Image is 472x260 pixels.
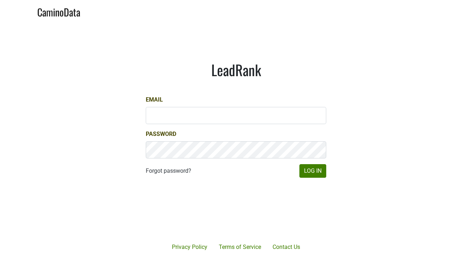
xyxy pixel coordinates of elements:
a: CaminoData [37,3,80,20]
h1: LeadRank [146,61,326,78]
a: Privacy Policy [166,240,213,254]
a: Forgot password? [146,167,191,175]
label: Password [146,130,176,138]
button: Log In [299,164,326,178]
a: Contact Us [267,240,306,254]
a: Terms of Service [213,240,267,254]
label: Email [146,95,163,104]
